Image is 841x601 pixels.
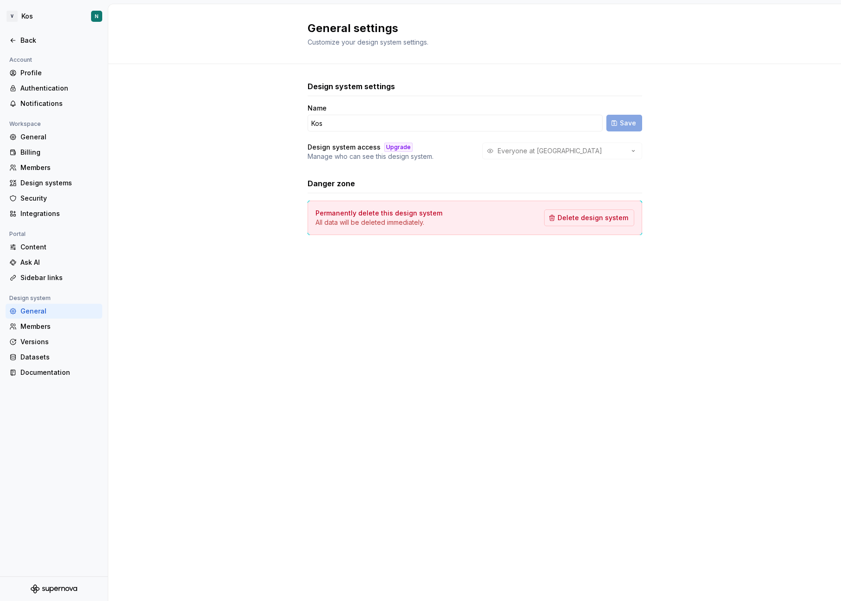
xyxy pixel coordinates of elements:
a: Documentation [6,365,102,380]
div: N [95,13,99,20]
a: Versions [6,334,102,349]
div: Account [6,54,36,65]
a: Datasets [6,350,102,365]
a: Members [6,160,102,175]
svg: Supernova Logo [31,584,77,594]
div: Security [20,194,99,203]
h4: Design system access [308,143,381,152]
div: General [20,307,99,316]
a: Design systems [6,176,102,190]
a: Profile [6,65,102,80]
a: General [6,130,102,144]
h4: Permanently delete this design system [315,209,442,218]
p: Manage who can see this design system. [308,152,434,161]
div: Versions [20,337,99,346]
div: Datasets [20,353,99,362]
a: Members [6,319,102,334]
div: Notifications [20,99,99,108]
div: General [20,132,99,142]
span: Delete design system [558,213,628,222]
div: Members [20,163,99,172]
div: Sidebar links [20,273,99,282]
a: Sidebar links [6,270,102,285]
div: Integrations [20,209,99,218]
div: Design systems [20,178,99,188]
div: Portal [6,229,29,240]
label: Name [308,104,327,113]
h2: General settings [308,21,631,36]
button: Delete design system [544,209,634,226]
h3: Danger zone [308,178,355,189]
div: Ask AI [20,258,99,267]
div: Authentication [20,84,99,93]
div: Profile [20,68,99,78]
div: Kos [21,12,33,21]
a: Back [6,33,102,48]
a: Security [6,191,102,206]
a: Integrations [6,206,102,221]
span: Customize your design system settings. [308,38,428,46]
a: General [6,304,102,319]
div: Members [20,322,99,331]
div: Content [20,242,99,252]
a: Authentication [6,81,102,96]
a: Ask AI [6,255,102,270]
div: Upgrade [384,143,413,152]
p: All data will be deleted immediately. [315,218,442,227]
a: Content [6,240,102,255]
button: VKosN [2,6,106,26]
div: V [7,11,18,22]
h3: Design system settings [308,81,395,92]
div: Documentation [20,368,99,377]
div: Back [20,36,99,45]
div: Workspace [6,118,45,130]
a: Billing [6,145,102,160]
div: Design system [6,293,54,304]
a: Notifications [6,96,102,111]
div: Billing [20,148,99,157]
